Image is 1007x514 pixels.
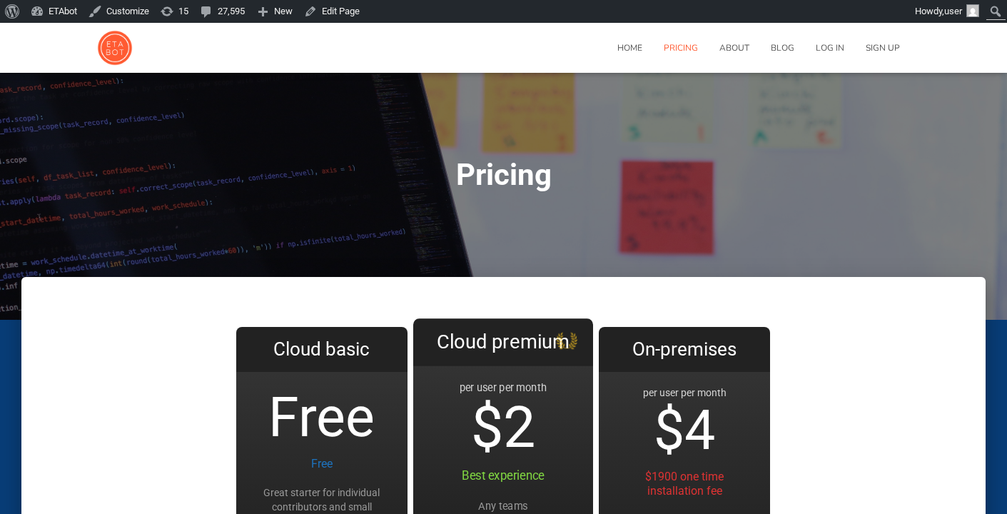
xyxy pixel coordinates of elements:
[944,6,962,16] span: user
[709,30,760,66] a: About
[805,30,855,66] a: Log In
[236,450,408,485] div: Free
[236,386,408,450] div: Free
[599,372,770,399] div: per user per month
[555,330,578,353] img: rpt_recommended.png
[413,318,593,366] div: Cloud premium
[97,30,133,66] img: ETAbot
[599,399,770,463] div: $4
[413,461,593,499] div: Best experience
[855,30,911,66] a: Sign Up
[236,327,408,373] div: Cloud basic
[413,366,593,395] div: per user per month
[760,30,805,66] a: Blog
[607,30,653,66] a: Home
[599,327,770,373] div: On-premises
[653,30,709,66] a: Pricing
[166,158,841,191] h1: Pricing
[413,395,593,461] div: $2
[599,463,770,513] div: $1900 one time installation fee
